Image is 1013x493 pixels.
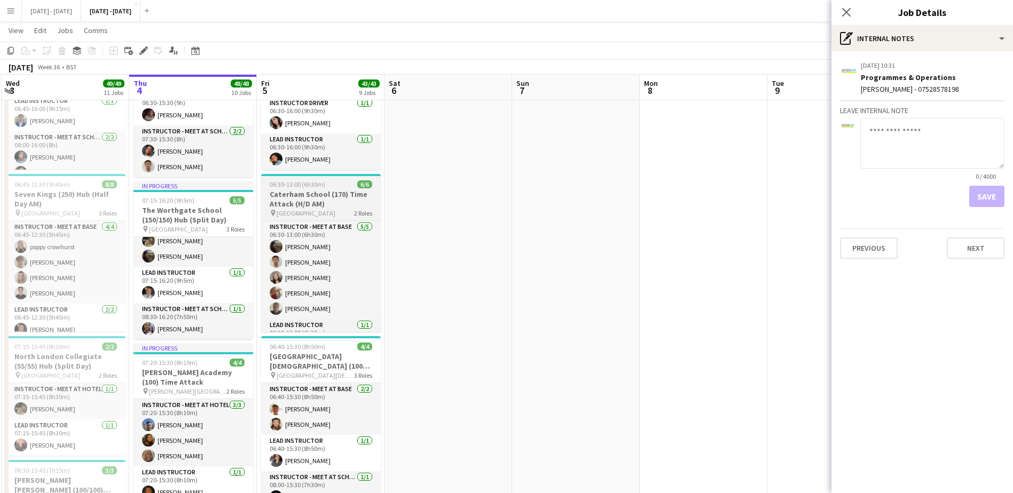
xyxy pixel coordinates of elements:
[770,84,784,97] span: 9
[261,435,381,471] app-card-role: Lead Instructor1/106:40-15:30 (8h50m)[PERSON_NAME]
[134,399,253,466] app-card-role: Instructor - Meet at Hotel3/307:20-15:30 (8h10m)[PERSON_NAME][PERSON_NAME][PERSON_NAME]
[134,181,253,339] app-job-card: In progress07:15-16:20 (9h5m)5/5The Worthgate School (150/150) Hub (Split Day) [GEOGRAPHIC_DATA]3...
[6,131,125,183] app-card-role: Instructor - Meet at School2/208:00-16:00 (8h)[PERSON_NAME][PERSON_NAME]
[515,84,529,97] span: 7
[34,26,46,35] span: Edit
[66,63,77,71] div: BST
[53,23,77,37] a: Jobs
[134,344,253,352] div: In progress
[261,383,381,435] app-card-role: Instructor - Meet at Base2/206:40-15:30 (8h50m)[PERSON_NAME][PERSON_NAME]
[277,209,335,217] span: [GEOGRAPHIC_DATA]
[149,387,226,395] span: [PERSON_NAME][GEOGRAPHIC_DATA]
[261,189,381,209] h3: Caterham School (170) Time Attack (H/D AM)
[840,106,1004,115] h3: Leave internal note
[6,95,125,131] app-card-role: Lead Instructor1/106:45-16:00 (9h15m)[PERSON_NAME]
[831,5,1013,19] h3: Job Details
[642,84,658,97] span: 8
[359,89,379,97] div: 9 Jobs
[230,359,245,367] span: 4/4
[4,23,28,37] a: View
[261,319,381,355] app-card-role: Lead Instructor1/106:30-13:00 (6h30m)
[102,343,117,351] span: 2/2
[103,79,124,88] span: 49/49
[21,209,80,217] span: [GEOGRAPHIC_DATA]
[102,180,117,188] span: 8/8
[389,78,401,88] span: Sat
[134,78,147,88] span: Thu
[354,371,372,379] span: 3 Roles
[134,267,253,303] app-card-role: Lead Instructor1/107:15-16:20 (9h5m)[PERSON_NAME]
[21,371,80,379] span: [GEOGRAPHIC_DATA]
[6,174,125,332] app-job-card: 06:45-12:30 (5h45m)8/8Seven Kings (250) Hub (Half Day AM) [GEOGRAPHIC_DATA]3 RolesInstructor - Me...
[99,209,117,217] span: 3 Roles
[231,89,252,97] div: 10 Jobs
[231,79,252,88] span: 48/48
[22,1,81,21] button: [DATE] - [DATE]
[134,181,253,190] div: In progress
[354,209,372,217] span: 2 Roles
[261,352,381,371] h3: [GEOGRAPHIC_DATA][DEMOGRAPHIC_DATA] (100) Hub
[270,180,325,188] span: 06:30-13:00 (6h30m)
[132,84,147,97] span: 4
[142,196,194,204] span: 07:15-16:20 (9h5m)
[270,343,325,351] span: 06:40-15:30 (8h50m)
[80,23,112,37] a: Comms
[261,97,381,133] app-card-role: Instructor Driver1/106:30-16:00 (9h30m)[PERSON_NAME]
[387,84,401,97] span: 6
[9,62,33,73] div: [DATE]
[230,196,245,204] span: 5/5
[84,26,108,35] span: Comms
[35,63,62,71] span: Week 36
[357,180,372,188] span: 6/6
[14,466,70,474] span: 08:30-15:45 (7h15m)
[277,371,354,379] span: [GEOGRAPHIC_DATA][DEMOGRAPHIC_DATA]
[967,172,1004,180] span: 0 / 4000
[104,89,124,97] div: 11 Jobs
[644,78,658,88] span: Mon
[261,174,381,332] app-job-card: 06:30-13:00 (6h30m)6/6Caterham School (170) Time Attack (H/D AM) [GEOGRAPHIC_DATA]2 RolesInstruct...
[6,352,125,371] h3: North London Collegiate (55/55) Hub (Split Day)
[134,205,253,225] h3: The Worthgate School (150/150) Hub (Split Day)
[6,221,125,304] app-card-role: Instructor - Meet at Base4/406:45-12:30 (5h45m)poppy crowhurst[PERSON_NAME][PERSON_NAME][PERSON_N...
[81,1,140,21] button: [DATE] - [DATE]
[358,79,380,88] span: 43/43
[831,26,1013,51] div: Internal notes
[6,419,125,456] app-card-role: Lead Instructor1/107:15-15:45 (8h30m)[PERSON_NAME]
[861,61,895,69] div: [DATE] 10:31
[861,73,1004,82] div: Programmes & Operations
[261,133,381,170] app-card-role: Lead Instructor1/106:30-16:00 (9h30m)[PERSON_NAME]
[134,368,253,387] h3: [PERSON_NAME] Academy (100) Time Attack
[57,26,73,35] span: Jobs
[14,180,70,188] span: 06:45-12:30 (5h45m)
[14,343,70,351] span: 07:15-15:45 (8h30m)
[99,371,117,379] span: 2 Roles
[102,466,117,474] span: 3/3
[9,26,23,35] span: View
[861,84,1004,94] div: [PERSON_NAME] - 07528578198
[772,78,784,88] span: Tue
[6,304,125,355] app-card-role: Lead Instructor2/206:45-12:30 (5h45m)[PERSON_NAME]
[134,303,253,339] app-card-role: Instructor - Meet at School1/108:30-16:20 (7h50m)[PERSON_NAME]
[6,336,125,456] app-job-card: 07:15-15:45 (8h30m)2/2North London Collegiate (55/55) Hub (Split Day) [GEOGRAPHIC_DATA]2 RolesIns...
[261,221,381,319] app-card-role: Instructor - Meet at Base5/506:30-13:00 (6h30m)[PERSON_NAME][PERSON_NAME][PERSON_NAME][PERSON_NAM...
[947,237,1004,259] button: Next
[30,23,51,37] a: Edit
[6,189,125,209] h3: Seven Kings (250) Hub (Half Day AM)
[149,225,208,233] span: [GEOGRAPHIC_DATA]
[226,225,245,233] span: 3 Roles
[134,125,253,177] app-card-role: Instructor - Meet at School2/207:30-15:30 (8h)[PERSON_NAME][PERSON_NAME]
[516,78,529,88] span: Sun
[226,387,245,395] span: 2 Roles
[6,383,125,419] app-card-role: Instructor - Meet at Hotel1/107:15-15:45 (8h30m)[PERSON_NAME]
[6,78,20,88] span: Wed
[261,78,270,88] span: Fri
[134,89,253,125] app-card-role: Lead Instructor1/106:30-15:30 (9h)[PERSON_NAME]
[142,359,198,367] span: 07:20-15:30 (8h10m)
[840,237,898,259] button: Previous
[260,84,270,97] span: 5
[357,343,372,351] span: 4/4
